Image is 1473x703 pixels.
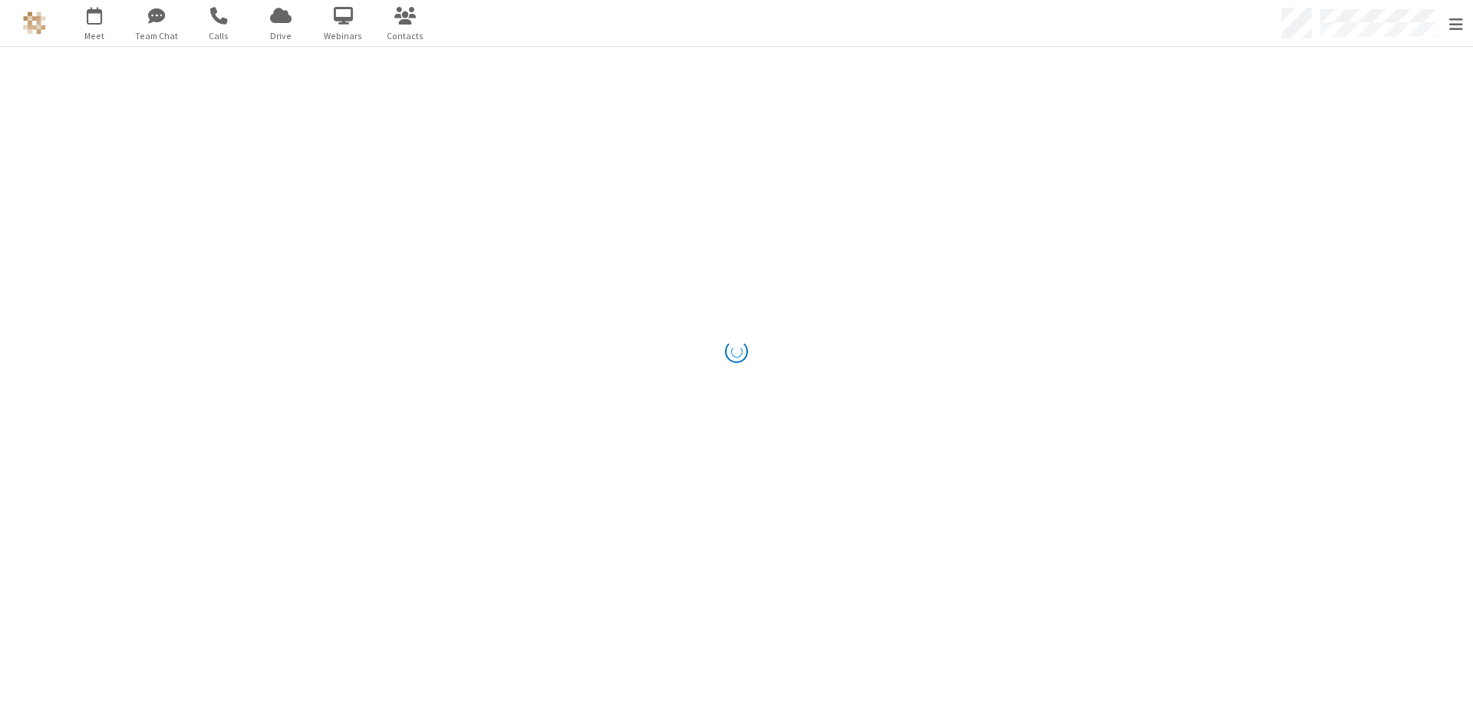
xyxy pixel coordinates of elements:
span: Calls [190,29,248,43]
img: QA Selenium DO NOT DELETE OR CHANGE [23,12,46,35]
span: Contacts [377,29,434,43]
span: Team Chat [128,29,186,43]
span: Drive [252,29,310,43]
span: Webinars [315,29,372,43]
span: Meet [66,29,124,43]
